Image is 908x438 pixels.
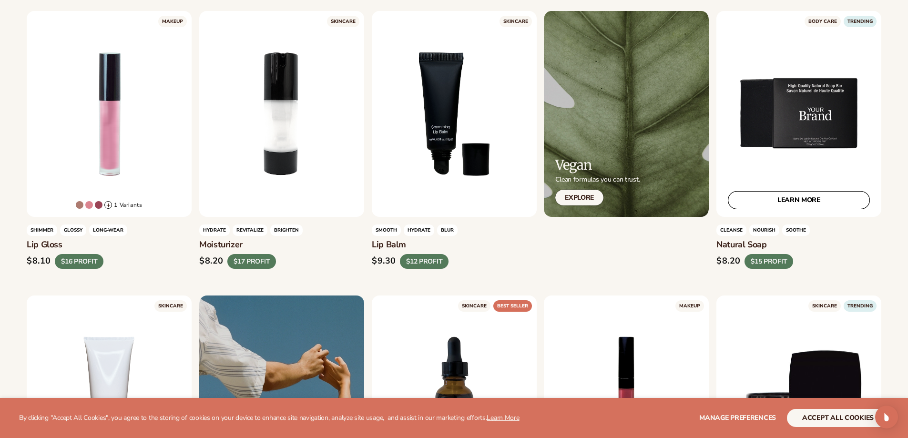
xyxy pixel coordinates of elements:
[27,240,192,250] h3: Lip Gloss
[233,224,267,236] span: REVITALIZE
[716,256,741,267] div: $8.20
[745,254,793,269] div: $15 PROFIT
[487,413,519,422] a: Learn More
[27,224,57,236] span: Shimmer
[437,224,458,236] span: BLUR
[199,224,230,236] span: HYDRATE
[555,190,603,205] a: Explore
[199,256,224,267] div: $8.20
[89,224,127,236] span: LONG-WEAR
[699,413,776,422] span: Manage preferences
[716,224,746,236] span: Cleanse
[555,158,640,173] h2: Vegan
[782,224,810,236] span: SOOTHE
[227,254,276,269] div: $17 PROFIT
[199,240,364,250] h3: Moisturizer
[55,254,103,269] div: $16 PROFIT
[749,224,779,236] span: NOURISH
[27,256,51,267] div: $8.10
[372,256,396,267] div: $9.30
[19,414,520,422] p: By clicking "Accept All Cookies", you agree to the storing of cookies on your device to enhance s...
[699,409,776,427] button: Manage preferences
[372,240,537,250] h3: Lip Balm
[404,224,434,236] span: HYDRATE
[270,224,303,236] span: BRIGHTEN
[787,409,889,427] button: accept all cookies
[400,254,449,269] div: $12 PROFIT
[728,191,870,209] a: LEARN MORE
[555,175,640,184] p: Clean formulas you can trust.
[875,406,898,428] div: Open Intercom Messenger
[716,240,881,250] h3: Natural Soap
[372,224,401,236] span: SMOOTH
[60,224,86,236] span: GLOSSY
